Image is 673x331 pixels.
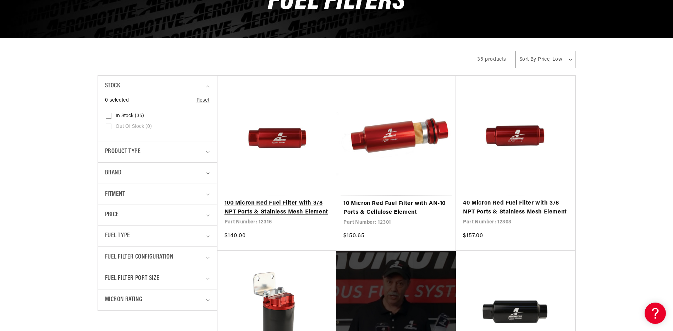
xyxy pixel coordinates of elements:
summary: Fuel Filter Configuration (0 selected) [105,247,210,268]
span: Micron Rating [105,295,143,305]
a: 100 Micron Red Fuel Filter with 3/8 NPT Ports & Stainless Mesh Element [225,199,330,217]
a: 10 Micron Red Fuel Filter with AN-10 Ports & Cellulose Element [343,199,449,217]
summary: Brand (0 selected) [105,163,210,184]
summary: Stock (0 selected) [105,76,210,97]
span: Product type [105,147,141,157]
span: Fitment [105,189,125,200]
span: In stock (35) [116,113,144,119]
span: Out of stock (0) [116,124,152,130]
summary: Fitment (0 selected) [105,184,210,205]
summary: Fuel Type (0 selected) [105,226,210,246]
summary: Micron Rating (0 selected) [105,289,210,310]
span: Stock [105,81,120,91]
a: 40 Micron Red Fuel Filter with 3/8 NPT Ports & Stainless Mesh Element [463,199,568,217]
summary: Fuel Filter Port Size (0 selected) [105,268,210,289]
span: Price [105,210,119,220]
summary: Price [105,205,210,225]
summary: Product type (0 selected) [105,141,210,162]
span: 0 selected [105,97,129,104]
span: Fuel Type [105,231,130,241]
span: 35 products [477,57,506,62]
span: Fuel Filter Configuration [105,252,173,262]
a: Reset [197,97,210,104]
span: Fuel Filter Port Size [105,273,160,284]
span: Brand [105,168,122,178]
